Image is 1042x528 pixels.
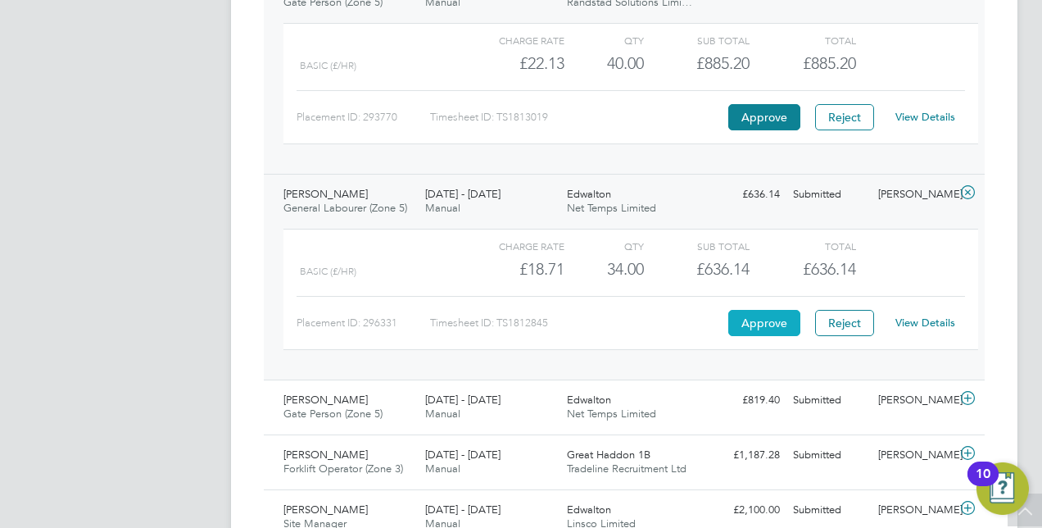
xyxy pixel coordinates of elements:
[701,181,786,208] div: £636.14
[283,448,368,462] span: [PERSON_NAME]
[644,50,750,77] div: £885.20
[567,201,656,215] span: Net Temps Limited
[300,60,356,71] span: Basic (£/HR)
[297,310,430,336] div: Placement ID: 296331
[564,50,644,77] div: 40.00
[459,256,564,283] div: £18.71
[728,104,800,130] button: Approve
[430,310,724,336] div: Timesheet ID: TS1812845
[750,30,855,50] div: Total
[567,448,650,462] span: Great Haddon 1B
[815,104,874,130] button: Reject
[701,387,786,414] div: £819.40
[283,187,368,201] span: [PERSON_NAME]
[728,310,800,336] button: Approve
[815,310,874,336] button: Reject
[644,236,750,256] div: Sub Total
[425,187,501,201] span: [DATE] - [DATE]
[425,448,501,462] span: [DATE] - [DATE]
[750,236,855,256] div: Total
[567,503,611,517] span: Edwalton
[567,187,611,201] span: Edwalton
[425,393,501,407] span: [DATE] - [DATE]
[425,201,460,215] span: Manual
[895,110,955,124] a: View Details
[976,474,990,495] div: 10
[567,407,656,421] span: Net Temps Limited
[567,462,686,476] span: Tradeline Recruitment Ltd
[425,407,460,421] span: Manual
[297,104,430,130] div: Placement ID: 293770
[459,236,564,256] div: Charge rate
[425,462,460,476] span: Manual
[283,462,403,476] span: Forklift Operator (Zone 3)
[786,181,872,208] div: Submitted
[701,442,786,469] div: £1,187.28
[567,393,611,407] span: Edwalton
[872,181,957,208] div: [PERSON_NAME]
[283,407,383,421] span: Gate Person (Zone 5)
[283,393,368,407] span: [PERSON_NAME]
[459,50,564,77] div: £22.13
[803,53,856,73] span: £885.20
[459,30,564,50] div: Charge rate
[786,387,872,414] div: Submitted
[895,316,955,330] a: View Details
[872,442,957,469] div: [PERSON_NAME]
[872,387,957,414] div: [PERSON_NAME]
[644,30,750,50] div: Sub Total
[644,256,750,283] div: £636.14
[564,256,644,283] div: 34.00
[283,503,368,517] span: [PERSON_NAME]
[803,259,856,279] span: £636.14
[300,266,356,277] span: Basic (£/HR)
[283,201,407,215] span: General Labourer (Zone 5)
[872,497,957,524] div: [PERSON_NAME]
[564,236,644,256] div: QTY
[564,30,644,50] div: QTY
[976,462,1029,515] button: Open Resource Center, 10 new notifications
[430,104,724,130] div: Timesheet ID: TS1813019
[701,497,786,524] div: £2,100.00
[786,442,872,469] div: Submitted
[786,497,872,524] div: Submitted
[425,503,501,517] span: [DATE] - [DATE]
